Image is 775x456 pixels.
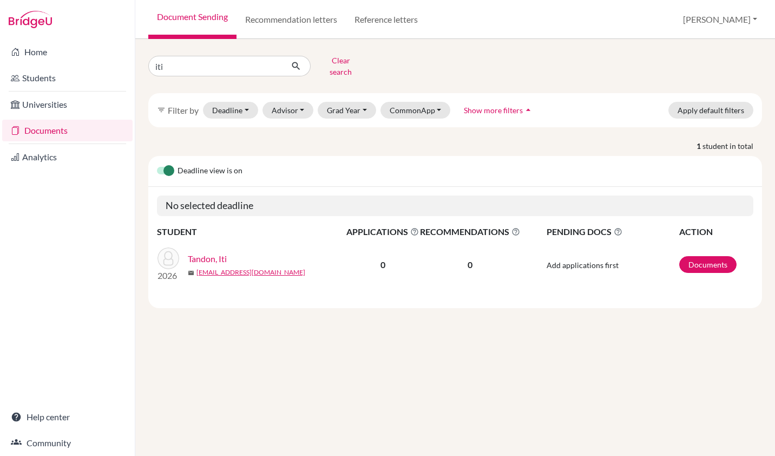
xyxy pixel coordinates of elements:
[157,247,179,269] img: Tandon, Iti
[2,120,133,141] a: Documents
[2,94,133,115] a: Universities
[178,165,242,178] span: Deadline view is on
[346,225,419,238] span: APPLICATIONS
[157,269,179,282] p: 2026
[380,259,385,270] b: 0
[157,196,753,216] h5: No selected deadline
[2,67,133,89] a: Students
[380,102,451,119] button: CommonApp
[203,102,258,119] button: Deadline
[196,268,305,277] a: [EMAIL_ADDRESS][DOMAIN_NAME]
[455,102,543,119] button: Show more filtersarrow_drop_up
[2,406,133,428] a: Help center
[2,41,133,63] a: Home
[702,140,762,152] span: student in total
[679,256,737,273] a: Documents
[697,140,702,152] strong: 1
[262,102,314,119] button: Advisor
[420,258,520,271] p: 0
[547,225,678,238] span: PENDING DOCS
[318,102,376,119] button: Grad Year
[188,252,227,265] a: Tandon, Iti
[668,102,753,119] button: Apply default filters
[157,106,166,114] i: filter_list
[523,105,534,115] i: arrow_drop_up
[168,105,199,115] span: Filter by
[679,225,753,239] th: ACTION
[311,52,371,80] button: Clear search
[547,260,619,270] span: Add applications first
[9,11,52,28] img: Bridge-U
[148,56,283,76] input: Find student by name...
[2,432,133,454] a: Community
[2,146,133,168] a: Analytics
[678,9,762,30] button: [PERSON_NAME]
[420,225,520,238] span: RECOMMENDATIONS
[188,270,194,276] span: mail
[464,106,523,115] span: Show more filters
[157,225,346,239] th: STUDENT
